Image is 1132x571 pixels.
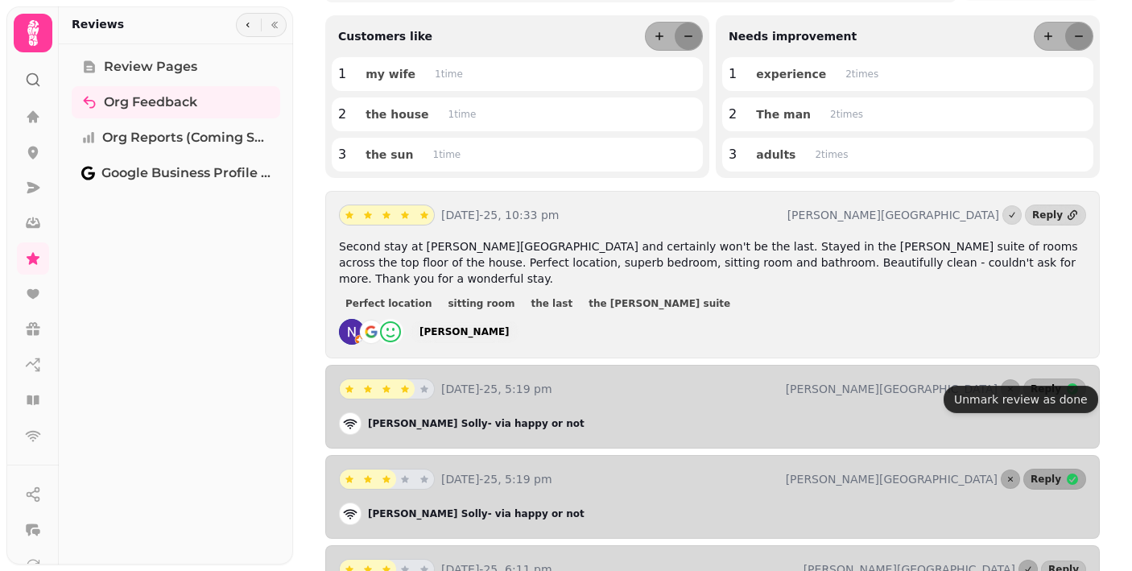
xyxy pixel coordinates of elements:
[441,471,779,487] p: [DATE]-25, 5:19 pm
[743,64,839,85] button: experience
[366,109,428,120] span: the house
[339,319,365,345] img: ACg8ocILL30reAftvJSjuiQTun4iw2erWm8wisZTSmzgddAV6UhaSA=s128-c0x00000000-cc-rp-mo-ba2
[410,321,519,343] a: [PERSON_NAME]
[358,379,378,399] button: star
[1001,470,1020,489] button: Marked as done
[1031,384,1061,394] span: Reply
[435,68,463,81] p: 1 time
[377,205,396,225] button: star
[1035,23,1062,50] button: more
[358,205,378,225] button: star
[729,105,737,124] p: 2
[104,93,197,112] span: Org Feedback
[1065,23,1093,50] button: less
[830,108,863,121] p: 2 time s
[448,299,514,308] span: sitting room
[1032,209,1063,221] div: Reply
[332,28,432,44] p: Customers like
[340,470,359,489] button: star
[815,148,848,161] p: 2 time s
[786,381,998,397] p: [PERSON_NAME][GEOGRAPHIC_DATA]
[1002,205,1022,225] button: Marked as done
[675,23,702,50] button: less
[339,240,1078,285] span: Second stay at [PERSON_NAME][GEOGRAPHIC_DATA] and certainly won't be the last. Stayed in the [PER...
[441,381,779,397] p: [DATE]-25, 5:19 pm
[345,299,432,308] span: Perfect location
[729,145,737,164] p: 3
[72,122,280,154] a: Org Reports (coming soon)
[72,157,280,189] a: Google Business Profile (Beta)
[415,470,434,489] button: star
[72,51,280,83] a: Review Pages
[743,104,824,125] button: The man
[756,149,795,160] span: adults
[101,163,271,183] span: Google Business Profile (Beta)
[845,68,878,81] p: 2 time s
[944,386,1098,413] div: Unmark review as done
[366,149,413,160] span: the sun
[415,379,434,399] button: star
[377,470,396,489] button: star
[395,470,415,489] button: star
[102,128,271,147] span: Org Reports (coming soon)
[441,207,781,223] p: [DATE]-25, 10:33 pm
[366,68,415,80] span: my wife
[729,64,737,84] p: 1
[358,470,378,489] button: star
[582,296,737,312] button: the [PERSON_NAME] suite
[743,144,808,165] button: adults
[441,296,521,312] button: sitting room
[358,319,384,345] img: go-emblem@2x.png
[722,28,857,44] p: Needs improvement
[1023,469,1086,490] button: Reply
[531,299,573,308] span: the last
[368,507,585,520] p: [PERSON_NAME] Solly - via happy or not
[786,471,998,487] p: [PERSON_NAME][GEOGRAPHIC_DATA]
[353,64,428,85] button: my wife
[340,379,359,399] button: star
[415,205,434,225] button: star
[395,205,415,225] button: star
[448,108,477,121] p: 1 time
[72,16,124,32] h2: Reviews
[756,68,826,80] span: experience
[432,148,461,161] p: 1 time
[353,104,441,125] button: the house
[1031,474,1061,484] span: Reply
[353,144,426,165] button: the sun
[338,145,346,164] p: 3
[340,205,359,225] button: star
[589,299,730,308] span: the [PERSON_NAME] suite
[525,296,580,312] button: the last
[1001,379,1020,399] button: Marked as done
[339,296,438,312] button: Perfect location
[338,64,346,84] p: 1
[104,57,197,77] span: Review Pages
[368,417,585,430] p: [PERSON_NAME] Solly - via happy or not
[395,379,415,399] button: star
[1025,205,1086,226] a: Reply
[72,86,280,118] a: Org Feedback
[338,105,346,124] p: 2
[646,23,673,50] button: more
[787,207,999,223] p: [PERSON_NAME][GEOGRAPHIC_DATA]
[1023,379,1086,399] button: Reply
[377,379,396,399] button: star
[59,44,293,565] nav: Tabs
[756,109,811,120] span: The man
[419,325,510,338] div: [PERSON_NAME]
